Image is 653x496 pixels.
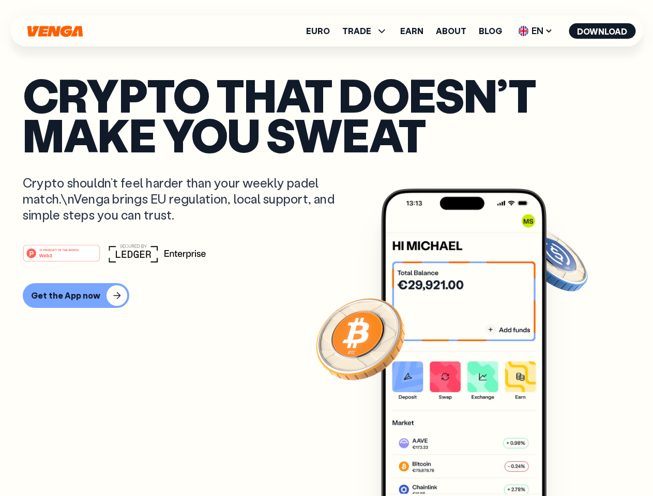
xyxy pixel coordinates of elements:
a: Get the App now [23,283,630,308]
img: USDC coin [515,222,590,297]
svg: Home [26,25,84,37]
span: TRADE [342,27,371,35]
a: Blog [479,27,502,35]
a: About [436,27,466,35]
p: Crypto shouldn’t feel harder than your weekly padel match.\nVenga brings EU regulation, local sup... [23,175,350,223]
a: Euro [306,27,330,35]
tspan: Web3 [39,252,52,258]
tspan: #1 PRODUCT OF THE MONTH [39,248,79,251]
div: Get the App now [31,290,100,301]
img: flag-uk [518,26,528,36]
button: Download [569,23,635,39]
span: TRADE [342,25,388,37]
span: EN [514,23,556,39]
a: Earn [400,27,423,35]
img: Bitcoin [314,292,407,385]
button: Get the App now [23,283,129,308]
p: Crypto that doesn’t make you sweat [23,75,630,154]
a: #1 PRODUCT OF THE MONTHWeb3 [23,251,100,264]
